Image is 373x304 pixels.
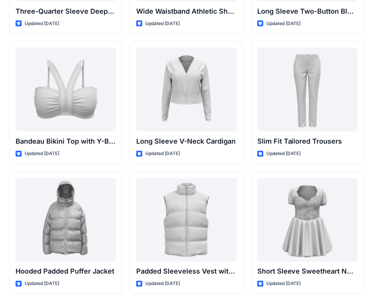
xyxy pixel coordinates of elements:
[257,266,357,277] p: Short Sleeve Sweetheart Neckline Mini Dress with Textured Bodice
[136,266,236,277] p: Padded Sleeveless Vest with Stand Collar
[25,280,59,288] p: Updated [DATE]
[16,178,116,262] a: Hooded Padded Puffer Jacket
[257,6,357,17] p: Long Sleeve Two-Button Blazer with Flap Pockets
[266,150,301,158] p: Updated [DATE]
[257,48,357,131] a: Slim Fit Tailored Trousers
[16,48,116,131] a: Bandeau Bikini Top with Y-Back Straps and Stitch Detail
[16,266,116,277] p: Hooded Padded Puffer Jacket
[145,150,180,158] p: Updated [DATE]
[25,150,59,158] p: Updated [DATE]
[136,178,236,262] a: Padded Sleeveless Vest with Stand Collar
[145,20,180,28] p: Updated [DATE]
[16,6,116,17] p: Three-Quarter Sleeve Deep V-Neck Button-Down Top
[136,6,236,17] p: Wide Waistband Athletic Shorts
[266,20,301,28] p: Updated [DATE]
[266,280,301,288] p: Updated [DATE]
[136,48,236,131] a: Long Sleeve V-Neck Cardigan
[136,136,236,147] p: Long Sleeve V-Neck Cardigan
[145,280,180,288] p: Updated [DATE]
[257,136,357,147] p: Slim Fit Tailored Trousers
[16,136,116,147] p: Bandeau Bikini Top with Y-Back Straps and Stitch Detail
[25,20,59,28] p: Updated [DATE]
[257,178,357,262] a: Short Sleeve Sweetheart Neckline Mini Dress with Textured Bodice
